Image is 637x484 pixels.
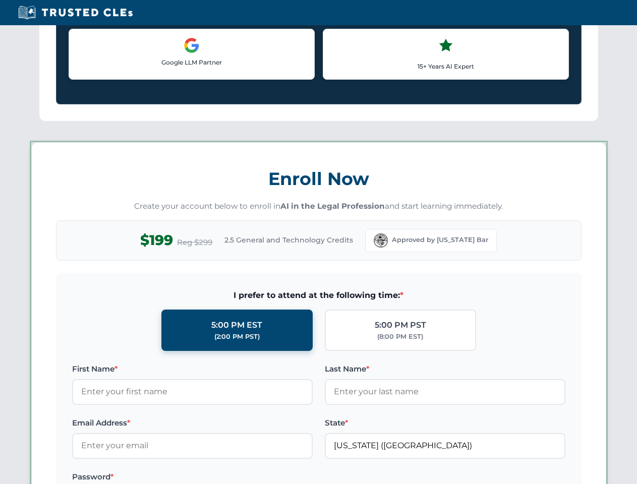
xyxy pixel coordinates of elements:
input: Enter your first name [72,379,313,404]
input: Florida (FL) [325,433,565,458]
img: Florida Bar [374,233,388,248]
img: Trusted CLEs [15,5,136,20]
input: Enter your last name [325,379,565,404]
div: (2:00 PM PST) [214,332,260,342]
label: Password [72,471,313,483]
label: Email Address [72,417,313,429]
span: Reg $299 [177,236,212,249]
h3: Enroll Now [56,163,582,195]
label: State [325,417,565,429]
p: 15+ Years AI Expert [331,62,560,71]
strong: AI in the Legal Profession [280,201,385,211]
img: Google [184,37,200,53]
span: I prefer to attend at the following time: [72,289,565,302]
label: First Name [72,363,313,375]
p: Create your account below to enroll in and start learning immediately. [56,201,582,212]
label: Last Name [325,363,565,375]
div: 5:00 PM PST [375,319,426,332]
span: $199 [140,229,173,252]
div: (8:00 PM EST) [377,332,423,342]
div: 5:00 PM EST [211,319,262,332]
p: Google LLM Partner [77,57,306,67]
input: Enter your email [72,433,313,458]
span: 2.5 General and Technology Credits [224,234,353,246]
span: Approved by [US_STATE] Bar [392,235,488,245]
